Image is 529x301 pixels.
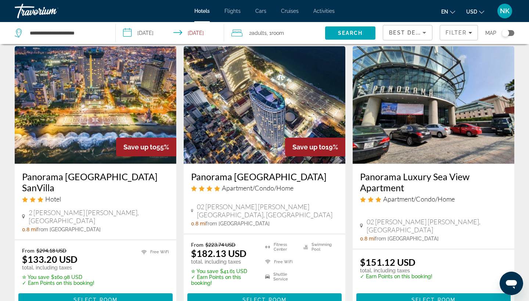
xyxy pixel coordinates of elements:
[224,22,325,44] button: Travelers: 2 adults, 0 children
[22,254,78,265] ins: $133.20 USD
[440,25,478,40] button: Filters
[300,242,338,253] li: Swimming Pool
[262,271,300,282] li: Shuttle Service
[184,46,345,164] img: Panorama Nha Trang Star Beach
[123,143,156,151] span: Save up to
[446,30,467,36] span: Filter
[255,8,266,14] a: Cars
[495,3,514,19] button: User Menu
[222,184,294,192] span: Apartment/Condo/Home
[325,26,375,40] button: Search
[191,221,206,226] span: 0.8 mi
[281,8,299,14] a: Cruises
[22,280,94,286] p: ✓ Earn Points on this booking!
[22,247,35,254] span: From
[191,268,218,274] span: ✮ You save
[191,259,256,265] p: total, including taxes
[496,30,514,36] button: Toggle map
[191,268,256,274] p: $41.61 USD
[267,28,284,38] span: , 1
[375,236,439,242] span: from [GEOGRAPHIC_DATA]
[194,8,210,14] a: Hotels
[262,256,300,267] li: Free WiFi
[15,1,88,21] a: Travorium
[22,265,94,271] p: total, including taxes
[313,8,335,14] a: Activities
[466,6,484,17] button: Change currency
[205,242,235,248] del: $223.74 USD
[360,257,415,268] ins: $151.12 USD
[138,247,169,257] li: Free WiFi
[360,268,432,273] p: total, including taxes
[485,28,496,38] span: Map
[353,46,514,164] img: Panorama Luxury Sea View Apartment
[22,195,169,203] div: 3 star Hotel
[500,7,510,15] span: NK
[191,184,338,192] div: 4 star Apartment
[36,247,66,254] del: $294.18 USD
[191,242,204,248] span: From
[22,226,37,232] span: 0.8 mi
[45,195,61,203] span: Hotel
[197,203,338,219] span: 02 [PERSON_NAME] [PERSON_NAME][GEOGRAPHIC_DATA], [GEOGRAPHIC_DATA]
[360,171,507,193] a: Panorama Luxury Sea View Apartment
[389,30,427,36] span: Best Deals
[271,30,284,36] span: Room
[441,6,455,17] button: Change language
[191,171,338,182] a: Panorama [GEOGRAPHIC_DATA]
[360,236,375,242] span: 0.8 mi
[249,28,267,38] span: 2
[29,208,169,225] span: 2 [PERSON_NAME] [PERSON_NAME], [GEOGRAPHIC_DATA]
[116,22,224,44] button: Select check in and out date
[500,272,523,295] iframe: Кнопка запуска окна обмена сообщениями
[360,195,507,203] div: 3 star Apartment
[206,221,270,226] span: from [GEOGRAPHIC_DATA]
[29,28,104,39] input: Search hotel destination
[360,273,432,279] p: ✓ Earn Points on this booking!
[285,138,345,156] div: 19%
[383,195,455,203] span: Apartment/Condo/Home
[191,248,246,259] ins: $182.13 USD
[37,226,101,232] span: from [GEOGRAPHIC_DATA]
[191,274,256,286] p: ✓ Earn Points on this booking!
[22,274,94,280] p: $160.98 USD
[367,218,507,234] span: 02 [PERSON_NAME] [PERSON_NAME], [GEOGRAPHIC_DATA]
[22,274,49,280] span: ✮ You save
[224,8,241,14] a: Flights
[116,138,176,156] div: 55%
[22,171,169,193] a: Panorama [GEOGRAPHIC_DATA] SanVilla
[252,30,267,36] span: Adults
[441,9,448,15] span: en
[262,242,300,253] li: Fitness Center
[466,9,477,15] span: USD
[338,30,363,36] span: Search
[292,143,325,151] span: Save up to
[15,46,176,164] img: Panorama Nha Trang SanVilla
[389,28,426,37] mat-select: Sort by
